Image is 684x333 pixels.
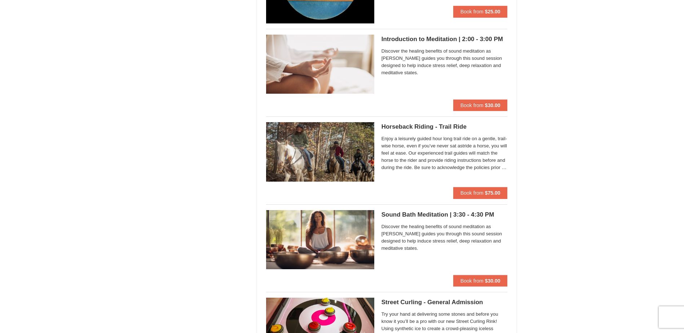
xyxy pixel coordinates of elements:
[381,223,508,252] span: Discover the healing benefits of sound meditation as [PERSON_NAME] guides you through this sound ...
[460,190,484,196] span: Book from
[381,211,508,218] h5: Sound Bath Meditation | 3:30 - 4:30 PM
[266,210,374,269] img: 18871151-77-b4dd4412.jpg
[460,278,484,284] span: Book from
[485,102,500,108] strong: $30.00
[266,35,374,94] img: 18871151-47-855d39d5.jpg
[381,299,508,306] h5: Street Curling - General Admission
[381,123,508,130] h5: Horseback Riding - Trail Ride
[485,190,500,196] strong: $75.00
[453,275,508,287] button: Book from $30.00
[381,135,508,171] span: Enjoy a leisurely guided hour long trail ride on a gentle, trail-wise horse, even if you’ve never...
[485,9,500,14] strong: $25.00
[381,48,508,76] span: Discover the healing benefits of sound meditation as [PERSON_NAME] guides you through this sound ...
[266,122,374,181] img: 21584748-79-4e8ac5ed.jpg
[453,6,508,17] button: Book from $25.00
[460,102,484,108] span: Book from
[381,36,508,43] h5: Introduction to Meditation | 2:00 - 3:00 PM
[485,278,500,284] strong: $30.00
[460,9,484,14] span: Book from
[453,99,508,111] button: Book from $30.00
[453,187,508,199] button: Book from $75.00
